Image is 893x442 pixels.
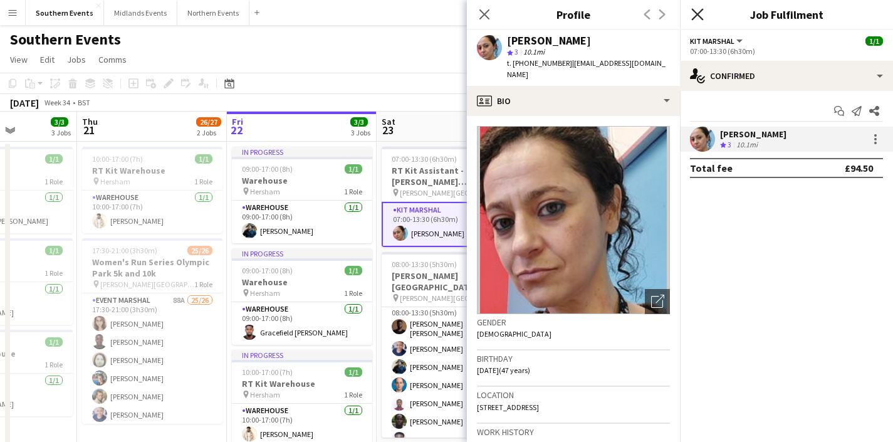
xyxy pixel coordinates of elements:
[82,256,222,279] h3: Women's Run Series Olympic Park 5k and 10k
[400,188,494,197] span: [PERSON_NAME][GEOGRAPHIC_DATA]
[104,1,177,25] button: Midlands Events
[51,117,68,127] span: 3/3
[845,162,873,174] div: £94.50
[100,280,194,289] span: [PERSON_NAME][GEOGRAPHIC_DATA], [STREET_ADDRESS]
[10,30,121,49] h1: Southern Events
[507,58,666,79] span: | [EMAIL_ADDRESS][DOMAIN_NAME]
[382,147,522,247] app-job-card: 07:00-13:30 (6h30m)1/1RT Kit Assistant - [PERSON_NAME][GEOGRAPHIC_DATA] [GEOGRAPHIC_DATA] [PERSON...
[82,147,222,233] app-job-card: 10:00-17:00 (7h)1/1RT Kit Warehouse Hersham1 RoleWarehouse1/110:00-17:00 (7h)[PERSON_NAME]
[392,260,457,269] span: 08:00-13:30 (5h30m)
[514,47,518,56] span: 3
[82,238,222,424] app-job-card: 17:30-21:00 (3h30m)25/26Women's Run Series Olympic Park 5k and 10k [PERSON_NAME][GEOGRAPHIC_DATA]...
[232,248,372,345] app-job-card: In progress09:00-17:00 (8h)1/1Warehouse Hersham1 RoleWarehouse1/109:00-17:00 (8h)Gracefield [PERS...
[382,202,522,247] app-card-role: Kit Marshal1/107:00-13:30 (6h30m)[PERSON_NAME]
[242,266,293,275] span: 09:00-17:00 (8h)
[196,117,221,127] span: 26/27
[250,288,280,298] span: Hersham
[728,140,731,149] span: 3
[680,6,893,23] h3: Job Fulfilment
[345,164,362,174] span: 1/1
[187,246,212,255] span: 25/26
[242,164,293,174] span: 09:00-17:00 (8h)
[10,54,28,65] span: View
[477,317,670,328] h3: Gender
[242,367,293,377] span: 10:00-17:00 (7h)
[40,54,55,65] span: Edit
[45,337,63,347] span: 1/1
[507,35,591,46] div: [PERSON_NAME]
[232,378,372,389] h3: RT Kit Warehouse
[345,266,362,275] span: 1/1
[865,36,883,46] span: 1/1
[82,165,222,176] h3: RT Kit Warehouse
[690,36,734,46] span: Kit Marshal
[232,350,372,360] div: In progress
[382,252,522,438] app-job-card: 08:00-13:30 (5h30m)22/22[PERSON_NAME][GEOGRAPHIC_DATA] [PERSON_NAME][GEOGRAPHIC_DATA]1 RoleEvent ...
[477,389,670,401] h3: Location
[194,177,212,186] span: 1 Role
[44,177,63,186] span: 1 Role
[690,36,744,46] button: Kit Marshal
[344,390,362,399] span: 1 Role
[521,47,547,56] span: 10.1mi
[41,98,73,107] span: Week 34
[507,58,572,68] span: t. [PHONE_NUMBER]
[92,154,143,164] span: 10:00-17:00 (7h)
[195,154,212,164] span: 1/1
[232,116,243,127] span: Fri
[51,128,71,137] div: 3 Jobs
[80,123,98,137] span: 21
[44,360,63,369] span: 1 Role
[232,147,372,157] div: In progress
[477,126,670,314] img: Crew avatar or photo
[250,390,280,399] span: Hersham
[232,302,372,345] app-card-role: Warehouse1/109:00-17:00 (8h)Gracefield [PERSON_NAME]
[467,6,680,23] h3: Profile
[5,51,33,68] a: View
[62,51,91,68] a: Jobs
[680,61,893,91] div: Confirmed
[645,289,670,314] div: Open photos pop-in
[720,129,786,140] div: [PERSON_NAME]
[250,187,280,196] span: Hersham
[232,147,372,243] app-job-card: In progress09:00-17:00 (8h)1/1Warehouse Hersham1 RoleWarehouse1/109:00-17:00 (8h)[PERSON_NAME]
[44,268,63,278] span: 1 Role
[98,54,127,65] span: Comms
[232,248,372,258] div: In progress
[382,116,395,127] span: Sat
[232,276,372,288] h3: Warehouse
[10,97,39,109] div: [DATE]
[194,280,212,289] span: 1 Role
[477,403,539,412] span: [STREET_ADDRESS]
[26,1,104,25] button: Southern Events
[350,117,368,127] span: 3/3
[382,165,522,187] h3: RT Kit Assistant - [PERSON_NAME][GEOGRAPHIC_DATA] [GEOGRAPHIC_DATA]
[477,426,670,438] h3: Work history
[467,86,680,116] div: Bio
[82,116,98,127] span: Thu
[477,353,670,364] h3: Birthday
[690,46,883,56] div: 07:00-13:30 (6h30m)
[100,177,130,186] span: Hersham
[382,270,522,293] h3: [PERSON_NAME][GEOGRAPHIC_DATA]
[67,54,86,65] span: Jobs
[690,162,733,174] div: Total fee
[232,201,372,243] app-card-role: Warehouse1/109:00-17:00 (8h)[PERSON_NAME]
[197,128,221,137] div: 2 Jobs
[477,329,551,339] span: [DEMOGRAPHIC_DATA]
[477,366,530,375] span: [DATE] (47 years)
[93,51,132,68] a: Comms
[400,293,494,303] span: [PERSON_NAME][GEOGRAPHIC_DATA]
[232,175,372,186] h3: Warehouse
[344,187,362,196] span: 1 Role
[734,140,760,150] div: 10.1mi
[177,1,249,25] button: Northern Events
[344,288,362,298] span: 1 Role
[78,98,90,107] div: BST
[230,123,243,137] span: 22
